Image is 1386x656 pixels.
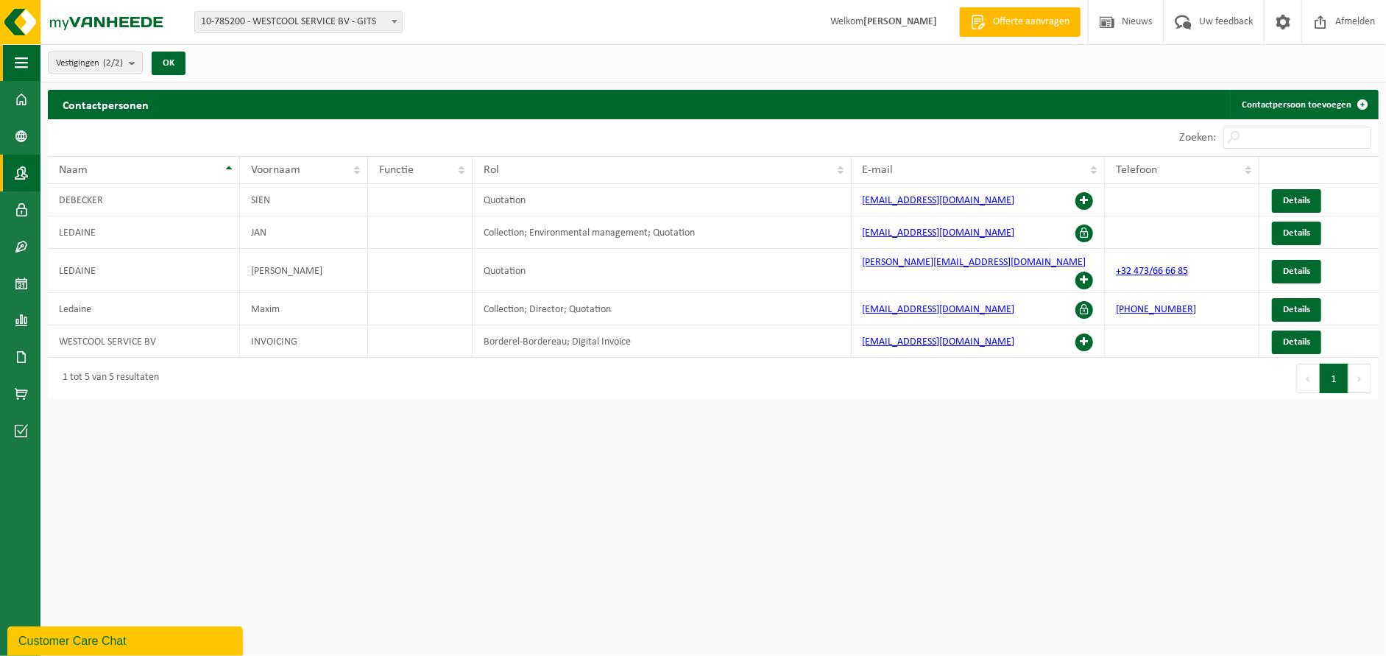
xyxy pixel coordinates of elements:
a: [EMAIL_ADDRESS][DOMAIN_NAME] [863,195,1015,206]
button: Previous [1296,364,1320,393]
label: Zoeken: [1179,133,1216,144]
td: Collection; Director; Quotation [473,293,851,325]
td: JAN [240,216,368,249]
span: Details [1283,305,1310,314]
a: [EMAIL_ADDRESS][DOMAIN_NAME] [863,336,1015,348]
span: 10-785200 - WESTCOOL SERVICE BV - GITS [195,12,402,32]
td: LEDAINE [48,216,240,249]
span: Voornaam [251,164,300,176]
span: Details [1283,267,1310,276]
a: Details [1272,298,1321,322]
button: OK [152,52,185,75]
a: Details [1272,260,1321,283]
a: [PERSON_NAME][EMAIL_ADDRESS][DOMAIN_NAME] [863,257,1086,268]
span: Telefoon [1116,164,1157,176]
td: Maxim [240,293,368,325]
td: LEDAINE [48,249,240,293]
strong: [PERSON_NAME] [863,16,937,27]
count: (2/2) [103,58,123,68]
a: Contactpersoon toevoegen [1230,90,1377,119]
span: Details [1283,337,1310,347]
a: [EMAIL_ADDRESS][DOMAIN_NAME] [863,228,1015,239]
button: 1 [1320,364,1348,393]
td: Quotation [473,249,851,293]
h2: Contactpersonen [48,90,163,119]
td: Ledaine [48,293,240,325]
a: [EMAIL_ADDRESS][DOMAIN_NAME] [863,304,1015,315]
a: +32 473/66 66 85 [1116,266,1188,277]
td: Collection; Environmental management; Quotation [473,216,851,249]
a: Details [1272,222,1321,245]
td: Quotation [473,184,851,216]
td: INVOICING [240,325,368,358]
td: Borderel-Bordereau; Digital Invoice [473,325,851,358]
a: [PHONE_NUMBER] [1116,304,1196,315]
span: E-mail [863,164,894,176]
span: Functie [379,164,414,176]
td: DEBECKER [48,184,240,216]
span: Vestigingen [56,52,123,74]
td: [PERSON_NAME] [240,249,368,293]
a: Offerte aanvragen [959,7,1081,37]
button: Vestigingen(2/2) [48,52,143,74]
span: 10-785200 - WESTCOOL SERVICE BV - GITS [194,11,403,33]
div: 1 tot 5 van 5 resultaten [55,365,159,392]
td: SIEN [240,184,368,216]
span: Details [1283,228,1310,238]
span: Naam [59,164,88,176]
button: Next [1348,364,1371,393]
a: Details [1272,189,1321,213]
td: WESTCOOL SERVICE BV [48,325,240,358]
a: Details [1272,331,1321,354]
iframe: chat widget [7,624,246,656]
span: Rol [484,164,499,176]
span: Details [1283,196,1310,205]
span: Offerte aanvragen [989,15,1073,29]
